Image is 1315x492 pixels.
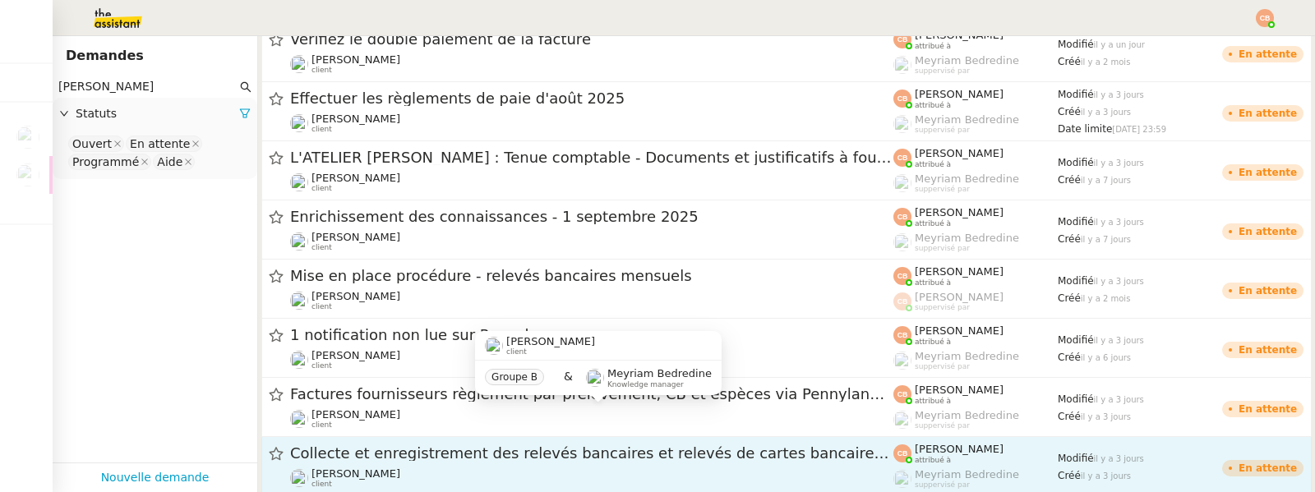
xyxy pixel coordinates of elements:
[311,421,332,430] span: client
[290,209,893,224] span: Enrichissement des connaissances - 1 septembre 2025
[893,291,1058,312] app-user-label: suppervisé par
[893,113,1058,135] app-user-label: suppervisé par
[1058,411,1081,422] span: Créé
[893,149,911,167] img: svg
[1058,39,1094,50] span: Modifié
[915,421,970,430] span: suppervisé par
[66,44,144,67] nz-page-header-title: Demandes
[893,88,1058,109] app-user-label: attribué à
[1094,336,1144,345] span: il y a 3 jours
[311,480,332,489] span: client
[311,53,400,66] span: [PERSON_NAME]
[290,55,308,73] img: users%2F9mvJqJUvllffspLsQzytnd0Nt4c2%2Favatar%2F82da88e3-d90d-4e39-b37d-dcb7941179ae
[290,290,893,311] app-user-detailed-label: client
[290,150,893,165] span: L'ATELIER [PERSON_NAME] : Tenue comptable - Documents et justificatifs à fournir
[1058,233,1081,245] span: Créé
[915,113,1019,126] span: Meyriam Bedredine
[153,154,195,170] nz-select-item: Aide
[915,291,1004,303] span: [PERSON_NAME]
[893,468,1058,490] app-user-label: suppervisé par
[1058,106,1081,117] span: Créé
[915,384,1004,396] span: [PERSON_NAME]
[1058,453,1094,464] span: Modifié
[1239,168,1297,177] div: En attente
[893,233,911,251] img: users%2FaellJyylmXSg4jqeVbanehhyYJm1%2Favatar%2Fprofile-pic%20(4).png
[893,350,1058,371] app-user-label: suppervisé par
[1058,56,1081,67] span: Créé
[1081,57,1131,67] span: il y a 2 mois
[157,154,182,169] div: Aide
[915,244,970,253] span: suppervisé par
[311,349,400,361] span: [PERSON_NAME]
[1094,159,1144,168] span: il y a 3 jours
[58,77,237,96] input: Rechercher
[1081,412,1131,421] span: il y a 3 jours
[915,219,951,228] span: attribué à
[893,206,1058,228] app-user-label: attribué à
[311,302,332,311] span: client
[915,101,951,110] span: attribué à
[1081,294,1131,303] span: il y a 2 mois
[311,408,400,421] span: [PERSON_NAME]
[1094,395,1144,404] span: il y a 3 jours
[893,54,1058,76] app-user-label: suppervisé par
[893,384,1058,405] app-user-label: attribué à
[72,154,139,169] div: Programmé
[893,172,1058,194] app-user-label: suppervisé par
[1239,286,1297,296] div: En attente
[1239,227,1297,237] div: En attente
[290,232,308,251] img: users%2F9mvJqJUvllffspLsQzytnd0Nt4c2%2Favatar%2F82da88e3-d90d-4e39-b37d-dcb7941179ae
[1081,353,1131,362] span: il y a 6 jours
[915,397,951,406] span: attribué à
[1239,404,1297,414] div: En attente
[893,29,1058,50] app-user-label: attribué à
[72,136,112,151] div: Ouvert
[290,91,893,106] span: Effectuer les règlements de paie d'août 2025
[915,409,1019,421] span: Meyriam Bedredine
[290,292,308,310] img: users%2F9mvJqJUvllffspLsQzytnd0Nt4c2%2Favatar%2F82da88e3-d90d-4e39-b37d-dcb7941179ae
[893,56,911,74] img: users%2FaellJyylmXSg4jqeVbanehhyYJm1%2Favatar%2Fprofile-pic%20(4).png
[290,113,893,134] app-user-detailed-label: client
[68,136,124,152] nz-select-item: Ouvert
[290,410,308,428] img: users%2F9mvJqJUvllffspLsQzytnd0Nt4c2%2Favatar%2F82da88e3-d90d-4e39-b37d-dcb7941179ae
[1081,235,1131,244] span: il y a 7 jours
[311,361,332,370] span: client
[1058,157,1094,168] span: Modifié
[915,350,1019,362] span: Meyriam Bedredine
[16,163,39,186] img: users%2FHIWaaSoTa5U8ssS5t403NQMyZZE3%2Favatar%2Fa4be050e-05fa-4f28-bbe7-e7e8e4788720
[311,66,332,75] span: client
[1239,345,1297,355] div: En attente
[915,232,1019,244] span: Meyriam Bedredine
[893,115,911,133] img: users%2FaellJyylmXSg4jqeVbanehhyYJm1%2Favatar%2Fprofile-pic%20(4).png
[893,470,911,488] img: users%2FaellJyylmXSg4jqeVbanehhyYJm1%2Favatar%2Fprofile-pic%20(4).png
[893,444,911,462] img: svg
[290,269,893,283] span: Mise en place procédure - relevés bancaires mensuels
[1239,108,1297,118] div: En attente
[290,446,893,461] span: Collecte et enregistrement des relevés bancaires et relevés de cartes bancaires - septembre 2025
[1094,277,1144,286] span: il y a 3 jours
[893,174,911,192] img: users%2FaellJyylmXSg4jqeVbanehhyYJm1%2Favatar%2Fprofile-pic%20(4).png
[1058,352,1081,363] span: Créé
[290,349,893,370] app-user-detailed-label: client
[915,160,951,169] span: attribué à
[915,338,951,347] span: attribué à
[53,98,257,130] div: Statuts
[76,104,239,123] span: Statuts
[290,328,893,343] span: 1 notification non lue sur Pennylane
[1058,275,1094,287] span: Modifié
[915,185,970,194] span: suppervisé par
[290,114,308,132] img: users%2F9mvJqJUvllffspLsQzytnd0Nt4c2%2Favatar%2F82da88e3-d90d-4e39-b37d-dcb7941179ae
[311,113,400,125] span: [PERSON_NAME]
[311,467,400,480] span: [PERSON_NAME]
[290,469,308,487] img: users%2F9mvJqJUvllffspLsQzytnd0Nt4c2%2Favatar%2F82da88e3-d90d-4e39-b37d-dcb7941179ae
[915,481,970,490] span: suppervisé par
[1058,89,1094,100] span: Modifié
[290,53,893,75] app-user-detailed-label: client
[311,243,332,252] span: client
[1112,125,1166,134] span: [DATE] 23:59
[1081,176,1131,185] span: il y a 7 jours
[290,408,893,430] app-user-detailed-label: client
[1239,463,1297,473] div: En attente
[915,443,1004,455] span: [PERSON_NAME]
[1058,292,1081,304] span: Créé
